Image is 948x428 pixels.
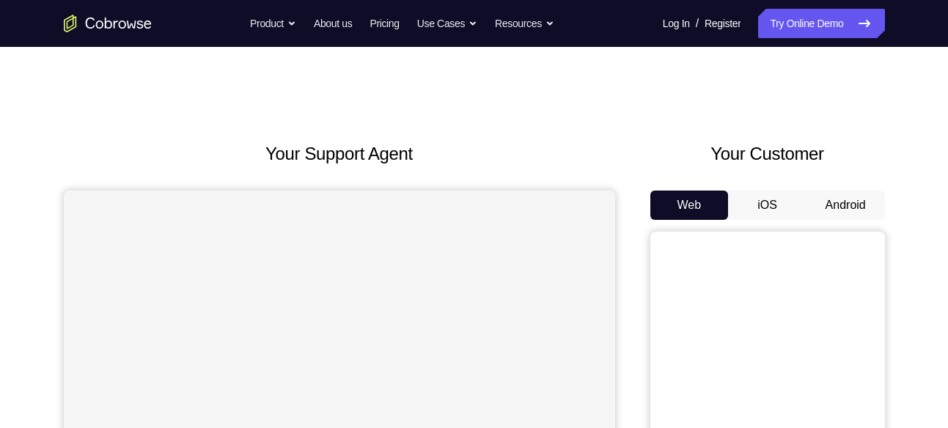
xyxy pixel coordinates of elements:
[495,9,554,38] button: Resources
[417,9,477,38] button: Use Cases
[250,9,296,38] button: Product
[705,9,741,38] a: Register
[64,15,152,32] a: Go to the home page
[64,141,615,167] h2: Your Support Agent
[650,141,885,167] h2: Your Customer
[650,191,729,220] button: Web
[663,9,690,38] a: Log In
[758,9,884,38] a: Try Online Demo
[806,191,885,220] button: Android
[728,191,806,220] button: iOS
[314,9,352,38] a: About us
[696,15,699,32] span: /
[370,9,399,38] a: Pricing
